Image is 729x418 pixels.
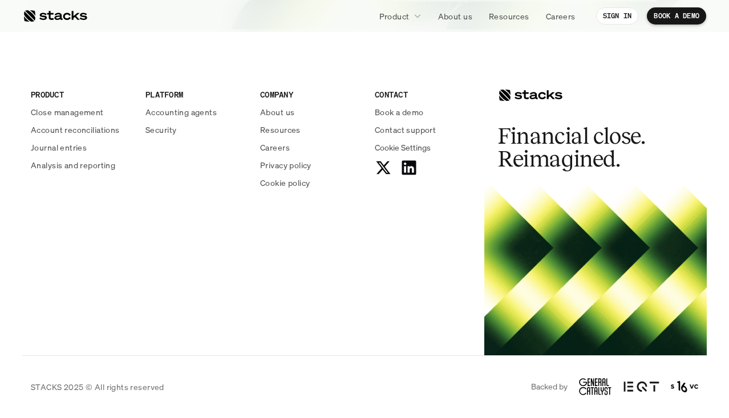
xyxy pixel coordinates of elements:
[31,141,87,153] p: Journal entries
[145,124,176,136] p: Security
[135,264,185,272] a: Privacy Policy
[31,159,115,171] p: Analysis and reporting
[260,88,361,100] p: COMPANY
[260,124,301,136] p: Resources
[603,12,632,20] p: SIGN IN
[375,141,431,153] button: Cookie Trigger
[654,12,699,20] p: BOOK A DEMO
[539,6,582,26] a: Careers
[145,106,217,118] p: Accounting agents
[375,124,476,136] a: Contact support
[489,10,529,22] p: Resources
[647,7,706,25] a: BOOK A DEMO
[31,106,132,118] a: Close management
[145,106,246,118] a: Accounting agents
[531,382,568,392] p: Backed by
[260,106,361,118] a: About us
[31,124,132,136] a: Account reconciliations
[31,106,104,118] p: Close management
[375,106,424,118] p: Book a demo
[260,177,361,189] a: Cookie policy
[145,124,246,136] a: Security
[31,141,132,153] a: Journal entries
[260,159,311,171] p: Privacy policy
[260,177,310,189] p: Cookie policy
[260,106,294,118] p: About us
[260,159,361,171] a: Privacy policy
[31,381,164,393] p: STACKS 2025 © All rights reserved
[375,88,476,100] p: CONTACT
[498,125,669,171] h2: Financial close. Reimagined.
[596,7,639,25] a: SIGN IN
[379,10,410,22] p: Product
[260,141,290,153] p: Careers
[31,124,120,136] p: Account reconciliations
[260,141,361,153] a: Careers
[31,159,132,171] a: Analysis and reporting
[375,106,476,118] a: Book a demo
[375,124,436,136] p: Contact support
[260,124,361,136] a: Resources
[31,88,132,100] p: PRODUCT
[431,6,479,26] a: About us
[546,10,576,22] p: Careers
[438,10,472,22] p: About us
[375,141,431,153] span: Cookie Settings
[482,6,536,26] a: Resources
[145,88,246,100] p: PLATFORM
